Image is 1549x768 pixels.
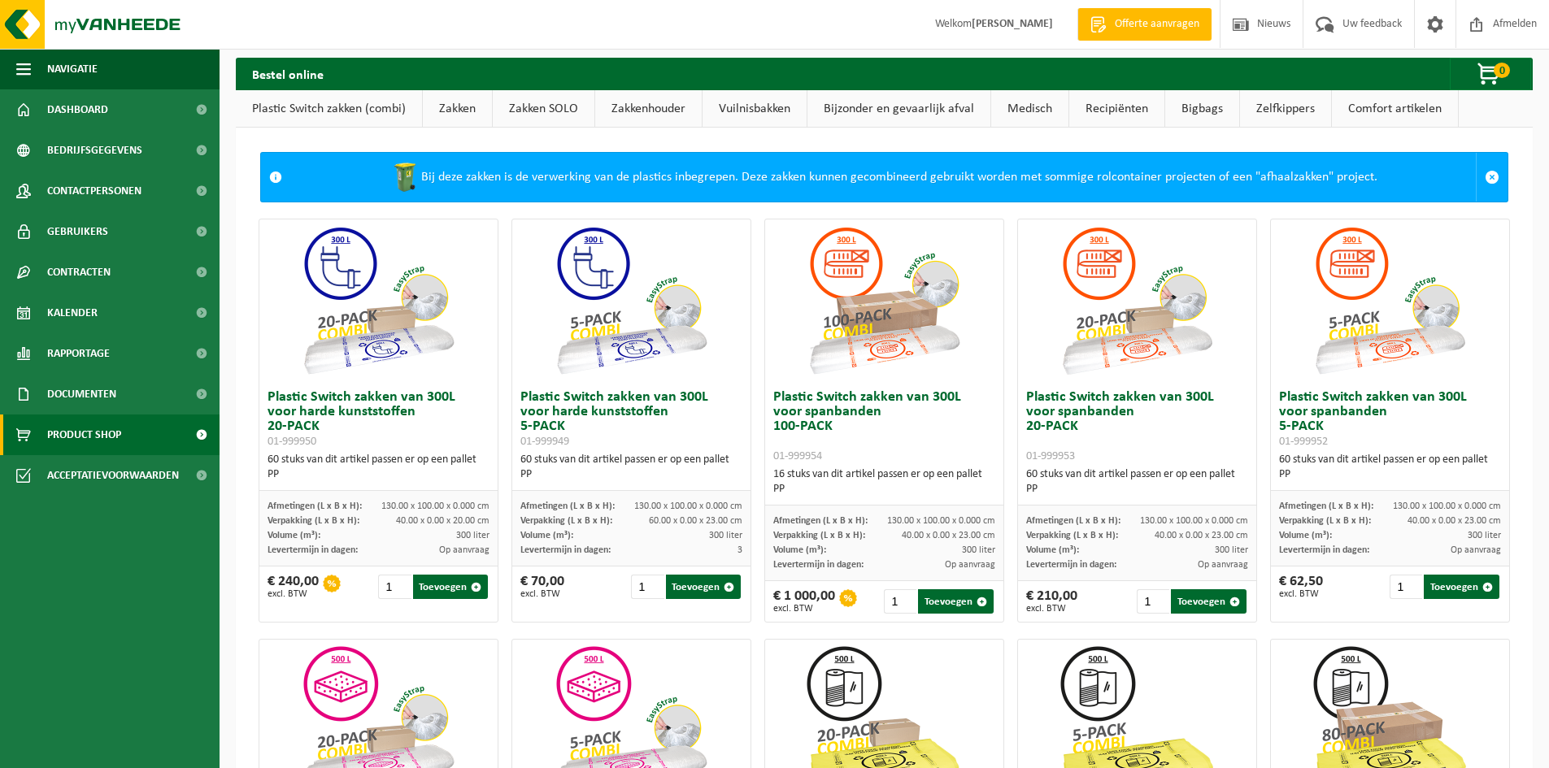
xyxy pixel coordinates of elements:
[703,90,807,128] a: Vuilnisbakken
[803,219,965,382] img: 01-999954
[1393,501,1501,511] span: 130.00 x 100.00 x 0.000 cm
[1140,516,1248,526] span: 130.00 x 100.00 x 0.000 cm
[634,501,742,511] span: 130.00 x 100.00 x 0.000 cm
[1468,531,1501,540] span: 300 liter
[550,219,712,382] img: 01-999949
[773,467,995,497] div: 16 stuks van dit artikel passen er op een pallet
[884,589,916,614] input: 1
[520,390,742,449] h3: Plastic Switch zakken van 300L voor harde kunststoffen 5-PACK
[1215,545,1248,555] span: 300 liter
[493,90,594,128] a: Zakken SOLO
[47,49,98,89] span: Navigatie
[1069,90,1164,128] a: Recipiënten
[396,516,490,526] span: 40.00 x 0.00 x 20.00 cm
[1137,589,1169,614] input: 1
[1279,436,1328,448] span: 01-999952
[268,516,359,526] span: Verpakking (L x B x H):
[268,589,319,599] span: excl. BTW
[47,211,108,252] span: Gebruikers
[1451,545,1501,555] span: Op aanvraag
[47,89,108,130] span: Dashboard
[47,171,141,211] span: Contactpersonen
[236,90,422,128] a: Plastic Switch zakken (combi)
[236,58,340,89] h2: Bestel online
[520,501,615,511] span: Afmetingen (L x B x H):
[773,531,865,540] span: Verpakking (L x B x H):
[268,467,490,482] div: PP
[1111,16,1203,33] span: Offerte aanvragen
[1279,516,1371,526] span: Verpakking (L x B x H):
[738,545,742,555] span: 3
[268,531,320,540] span: Volume (m³):
[945,560,995,570] span: Op aanvraag
[1026,482,1248,497] div: PP
[918,589,994,614] button: Toevoegen
[290,153,1476,202] div: Bij deze zakken is de verwerking van de plastics inbegrepen. Deze zakken kunnen gecombineerd gebr...
[631,575,664,599] input: 1
[378,575,411,599] input: 1
[456,531,490,540] span: 300 liter
[1055,219,1218,382] img: 01-999953
[268,575,319,599] div: € 240,00
[520,589,564,599] span: excl. BTW
[520,467,742,482] div: PP
[1424,575,1499,599] button: Toevoegen
[773,516,868,526] span: Afmetingen (L x B x H):
[1026,450,1075,462] span: 01-999953
[1026,545,1079,555] span: Volume (m³):
[1026,589,1077,614] div: € 210,00
[520,545,611,555] span: Levertermijn in dagen:
[1240,90,1331,128] a: Zelfkippers
[47,374,116,414] span: Documenten
[439,545,490,555] span: Op aanvraag
[773,482,995,497] div: PP
[1198,560,1248,570] span: Op aanvraag
[887,516,995,526] span: 130.00 x 100.00 x 0.000 cm
[1279,589,1323,599] span: excl. BTW
[773,545,826,555] span: Volume (m³):
[1279,390,1501,449] h3: Plastic Switch zakken van 300L voor spanbanden 5-PACK
[773,390,995,463] h3: Plastic Switch zakken van 300L voor spanbanden 100-PACK
[902,531,995,540] span: 40.00 x 0.00 x 23.00 cm
[972,18,1053,30] strong: [PERSON_NAME]
[1390,575,1422,599] input: 1
[773,450,822,462] span: 01-999954
[666,575,742,599] button: Toevoegen
[1279,501,1373,511] span: Afmetingen (L x B x H):
[297,219,459,382] img: 01-999950
[268,390,490,449] h3: Plastic Switch zakken van 300L voor harde kunststoffen 20-PACK
[520,516,612,526] span: Verpakking (L x B x H):
[807,90,990,128] a: Bijzonder en gevaarlijk afval
[47,333,110,374] span: Rapportage
[1332,90,1458,128] a: Comfort artikelen
[1279,531,1332,540] span: Volume (m³):
[1026,531,1118,540] span: Verpakking (L x B x H):
[520,453,742,482] div: 60 stuks van dit artikel passen er op een pallet
[268,436,316,448] span: 01-999950
[1171,589,1247,614] button: Toevoegen
[1026,604,1077,614] span: excl. BTW
[1026,560,1116,570] span: Levertermijn in dagen:
[381,501,490,511] span: 130.00 x 100.00 x 0.000 cm
[1279,575,1323,599] div: € 62,50
[268,501,362,511] span: Afmetingen (L x B x H):
[1279,453,1501,482] div: 60 stuks van dit artikel passen er op een pallet
[423,90,492,128] a: Zakken
[520,436,569,448] span: 01-999949
[1450,58,1531,90] button: 0
[1155,531,1248,540] span: 40.00 x 0.00 x 23.00 cm
[773,560,864,570] span: Levertermijn in dagen:
[1279,467,1501,482] div: PP
[1026,390,1248,463] h3: Plastic Switch zakken van 300L voor spanbanden 20-PACK
[47,252,111,293] span: Contracten
[47,130,142,171] span: Bedrijfsgegevens
[649,516,742,526] span: 60.00 x 0.00 x 23.00 cm
[1494,63,1510,78] span: 0
[1026,467,1248,497] div: 60 stuks van dit artikel passen er op een pallet
[1476,153,1508,202] a: Sluit melding
[1026,516,1120,526] span: Afmetingen (L x B x H):
[520,575,564,599] div: € 70,00
[1279,545,1369,555] span: Levertermijn in dagen:
[413,575,489,599] button: Toevoegen
[1165,90,1239,128] a: Bigbags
